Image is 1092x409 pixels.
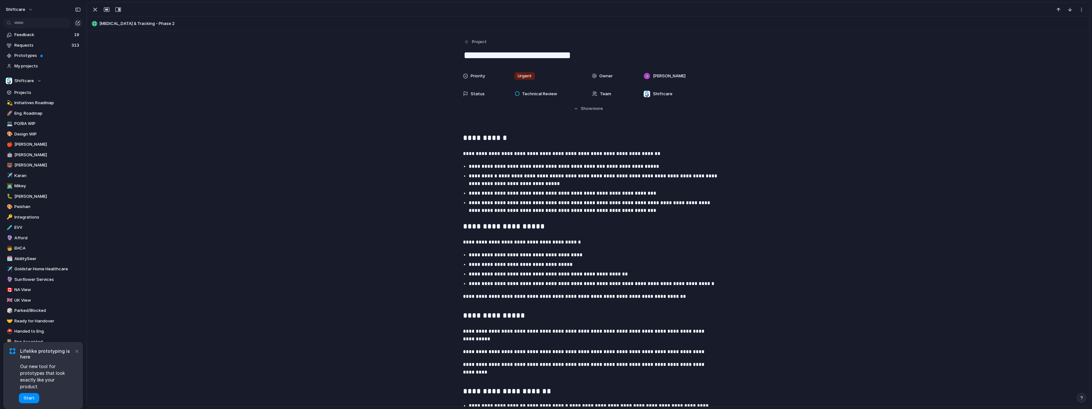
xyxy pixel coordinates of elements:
[3,233,83,243] a: 🔮Afford
[14,120,81,127] span: PO/BA WIP
[14,110,81,117] span: Eng. Roadmap
[7,120,11,127] div: 💻
[7,151,11,158] div: 🤖
[653,73,686,79] span: [PERSON_NAME]
[3,296,83,305] div: 🇬🇧UK View
[462,37,489,47] button: Project
[14,214,81,220] span: Integrations
[14,224,81,231] span: EVV
[3,337,83,347] a: 👨‍🏭Eng Accepted
[7,224,11,231] div: 🧪
[14,318,81,324] span: Ready for Handover
[6,162,12,168] button: 🐻
[3,109,83,118] a: 🚀Eng. Roadmap
[3,327,83,336] div: ⛑️Handed to Eng.
[6,256,12,262] button: 🗓️
[3,264,83,274] a: ✈️Goldstar Home Healthcare
[518,73,532,79] span: Urgent
[14,297,81,304] span: UK View
[3,140,83,149] a: 🍎[PERSON_NAME]
[581,105,592,112] span: Show
[14,193,81,200] span: [PERSON_NAME]
[3,76,83,86] button: Shiftcare
[99,20,1087,27] span: [MEDICAL_DATA] & Tracking - Phase 2
[3,223,83,232] div: 🧪EVV
[6,307,12,314] button: 🎲
[7,245,11,252] div: 🧒
[7,338,11,345] div: 👨‍🏭
[90,19,1087,29] button: [MEDICAL_DATA] & Tracking - Phase 2
[3,41,83,50] a: Requests313
[14,256,81,262] span: AbilitySeer
[6,318,12,324] button: 🤝
[522,91,557,97] span: Technical Review
[6,287,12,293] button: 🇨🇦
[599,73,613,79] span: Owner
[3,51,83,60] a: Prototypes
[19,393,39,403] button: Start
[7,234,11,242] div: 🔮
[3,212,83,222] div: 🔑Integrations
[3,160,83,170] a: 🐻[PERSON_NAME]
[14,204,81,210] span: Peishan
[7,297,11,304] div: 🇬🇧
[3,181,83,191] a: 👨‍💻Mikey
[7,110,11,117] div: 🚀
[3,171,83,181] a: ✈️Karan
[3,285,83,295] a: 🇨🇦NA View
[7,141,11,148] div: 🍎
[471,73,485,79] span: Priority
[6,328,12,335] button: ⛑️
[14,307,81,314] span: Parked/Blocked
[14,131,81,137] span: Design WIP
[3,119,83,128] div: 💻PO/BA WIP
[14,63,81,69] span: My projects
[3,202,83,212] div: 🎨Peishan
[3,98,83,108] a: 💫Initiatives Roadmap
[14,276,81,283] span: Sunflower Services
[7,213,11,221] div: 🔑
[3,129,83,139] div: 🎨Design WIP
[6,120,12,127] button: 💻
[14,32,72,38] span: Feedback
[471,91,485,97] span: Status
[472,39,487,45] span: Project
[7,162,11,169] div: 🐻
[14,162,81,168] span: [PERSON_NAME]
[6,245,12,251] button: 🧒
[6,204,12,210] button: 🎨
[20,348,73,360] span: Lifelike prototyping is here
[593,105,603,112] span: more
[7,172,11,179] div: ✈️
[7,276,11,283] div: 🔮
[14,183,81,189] span: Mikey
[3,254,83,264] div: 🗓️AbilitySeer
[6,235,12,241] button: 🔮
[7,182,11,190] div: 👨‍💻
[7,317,11,325] div: 🤝
[3,243,83,253] div: 🧒EHCA
[7,130,11,138] div: 🎨
[6,131,12,137] button: 🎨
[14,235,81,241] span: Afford
[7,266,11,273] div: ✈️
[74,32,80,38] span: 19
[72,42,80,49] span: 313
[7,255,11,262] div: 🗓️
[6,183,12,189] button: 👨‍💻
[3,88,83,97] a: Projects
[6,6,25,13] span: shiftcare
[6,141,12,148] button: 🍎
[14,287,81,293] span: NA View
[6,266,12,272] button: ✈️
[14,152,81,158] span: [PERSON_NAME]
[6,100,12,106] button: 💫
[3,316,83,326] div: 🤝Ready for Handover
